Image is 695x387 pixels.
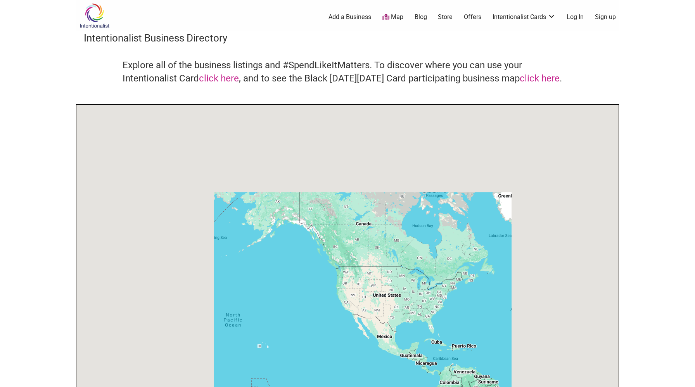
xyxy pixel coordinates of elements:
[84,31,611,45] h3: Intentionalist Business Directory
[76,3,113,28] img: Intentionalist
[464,13,481,21] a: Offers
[415,13,427,21] a: Blog
[493,13,555,21] a: Intentionalist Cards
[382,13,403,22] a: Map
[595,13,616,21] a: Sign up
[328,13,371,21] a: Add a Business
[438,13,453,21] a: Store
[123,59,572,85] h4: Explore all of the business listings and #SpendLikeItMatters. To discover where you can use your ...
[567,13,584,21] a: Log In
[520,73,560,84] a: click here
[199,73,239,84] a: click here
